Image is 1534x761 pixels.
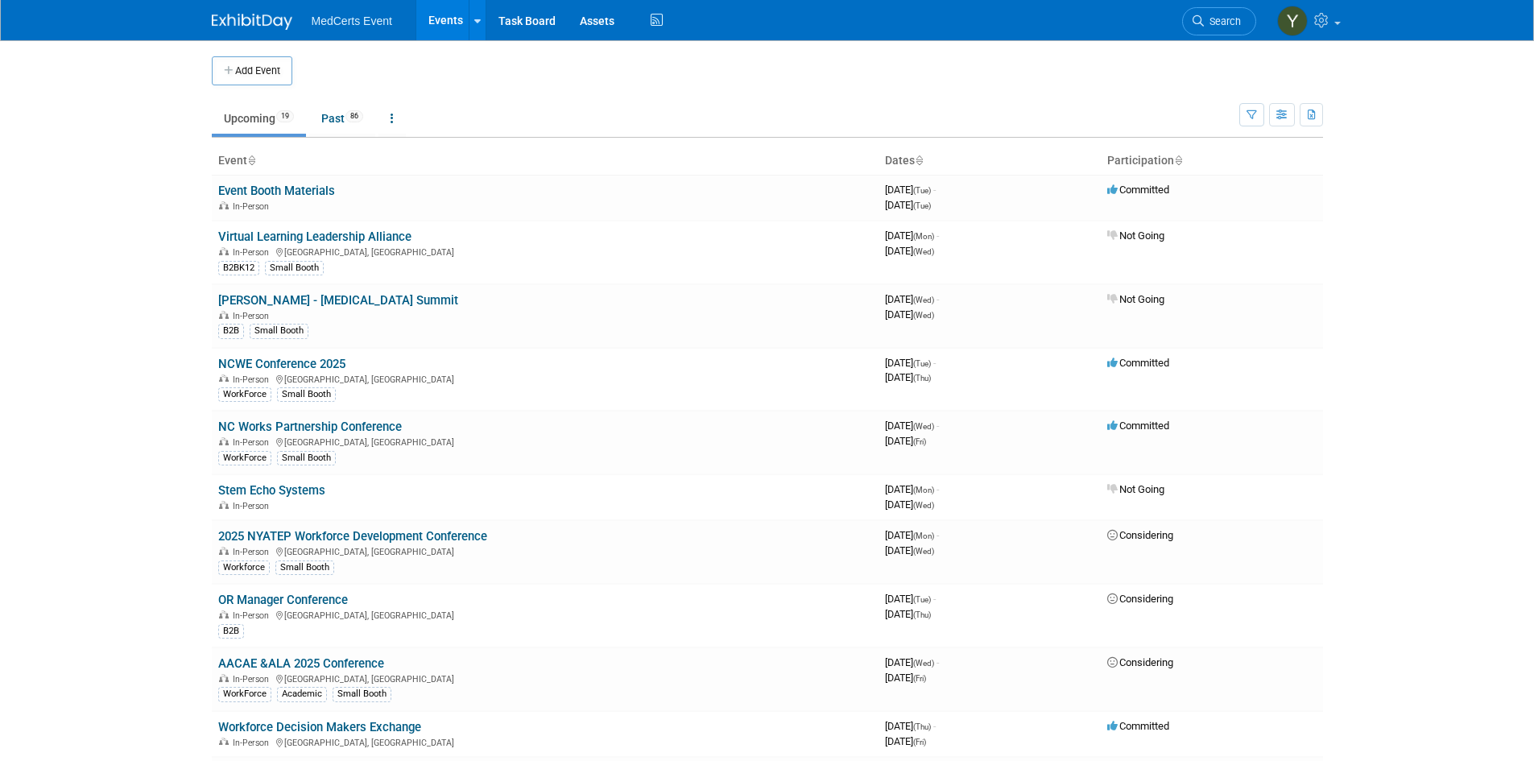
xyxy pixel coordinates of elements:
[913,201,931,210] span: (Tue)
[233,738,274,748] span: In-Person
[913,247,934,256] span: (Wed)
[218,544,872,557] div: [GEOGRAPHIC_DATA], [GEOGRAPHIC_DATA]
[1107,230,1164,242] span: Not Going
[885,608,931,620] span: [DATE]
[913,674,926,683] span: (Fri)
[333,687,391,701] div: Small Booth
[913,486,934,494] span: (Mon)
[219,501,229,509] img: In-Person Event
[885,656,939,668] span: [DATE]
[218,357,345,371] a: NCWE Conference 2025
[233,547,274,557] span: In-Person
[275,560,334,575] div: Small Booth
[1174,154,1182,167] a: Sort by Participation Type
[218,624,244,639] div: B2B
[1107,593,1173,605] span: Considering
[277,687,327,701] div: Academic
[1107,720,1169,732] span: Committed
[913,501,934,510] span: (Wed)
[276,110,294,122] span: 19
[309,103,375,134] a: Past86
[1182,7,1256,35] a: Search
[885,357,936,369] span: [DATE]
[885,593,936,605] span: [DATE]
[218,656,384,671] a: AACAE &ALA 2025 Conference
[913,722,931,731] span: (Thu)
[218,245,872,258] div: [GEOGRAPHIC_DATA], [GEOGRAPHIC_DATA]
[219,437,229,445] img: In-Person Event
[218,230,411,244] a: Virtual Learning Leadership Alliance
[218,261,259,275] div: B2BK12
[933,720,936,732] span: -
[233,201,274,212] span: In-Person
[915,154,923,167] a: Sort by Start Date
[345,110,363,122] span: 86
[218,372,872,385] div: [GEOGRAPHIC_DATA], [GEOGRAPHIC_DATA]
[233,674,274,684] span: In-Person
[885,498,934,511] span: [DATE]
[212,56,292,85] button: Add Event
[913,547,934,556] span: (Wed)
[218,451,271,465] div: WorkForce
[218,529,487,544] a: 2025 NYATEP Workforce Development Conference
[913,359,931,368] span: (Tue)
[1107,293,1164,305] span: Not Going
[265,261,324,275] div: Small Booth
[218,672,872,684] div: [GEOGRAPHIC_DATA], [GEOGRAPHIC_DATA]
[885,435,926,447] span: [DATE]
[212,14,292,30] img: ExhibitDay
[233,437,274,448] span: In-Person
[218,420,402,434] a: NC Works Partnership Conference
[218,687,271,701] div: WorkForce
[1107,529,1173,541] span: Considering
[219,201,229,209] img: In-Person Event
[913,186,931,195] span: (Tue)
[885,371,931,383] span: [DATE]
[937,420,939,432] span: -
[913,311,934,320] span: (Wed)
[250,324,308,338] div: Small Booth
[1107,357,1169,369] span: Committed
[913,437,926,446] span: (Fri)
[913,659,934,668] span: (Wed)
[233,501,274,511] span: In-Person
[1204,15,1241,27] span: Search
[218,608,872,621] div: [GEOGRAPHIC_DATA], [GEOGRAPHIC_DATA]
[937,483,939,495] span: -
[913,374,931,383] span: (Thu)
[885,735,926,747] span: [DATE]
[218,560,270,575] div: Workforce
[218,293,458,308] a: [PERSON_NAME] - [MEDICAL_DATA] Summit
[913,232,934,241] span: (Mon)
[312,14,392,27] span: MedCerts Event
[219,311,229,319] img: In-Person Event
[937,656,939,668] span: -
[219,610,229,618] img: In-Person Event
[885,720,936,732] span: [DATE]
[219,674,229,682] img: In-Person Event
[218,593,348,607] a: OR Manager Conference
[1107,656,1173,668] span: Considering
[218,435,872,448] div: [GEOGRAPHIC_DATA], [GEOGRAPHIC_DATA]
[885,483,939,495] span: [DATE]
[885,529,939,541] span: [DATE]
[233,374,274,385] span: In-Person
[233,610,274,621] span: In-Person
[933,357,936,369] span: -
[913,610,931,619] span: (Thu)
[885,245,934,257] span: [DATE]
[277,387,336,402] div: Small Booth
[885,420,939,432] span: [DATE]
[885,544,934,556] span: [DATE]
[233,311,274,321] span: In-Person
[1107,420,1169,432] span: Committed
[885,672,926,684] span: [DATE]
[885,293,939,305] span: [DATE]
[1107,483,1164,495] span: Not Going
[885,184,936,196] span: [DATE]
[218,483,325,498] a: Stem Echo Systems
[933,184,936,196] span: -
[212,103,306,134] a: Upcoming19
[233,247,274,258] span: In-Person
[218,720,421,734] a: Workforce Decision Makers Exchange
